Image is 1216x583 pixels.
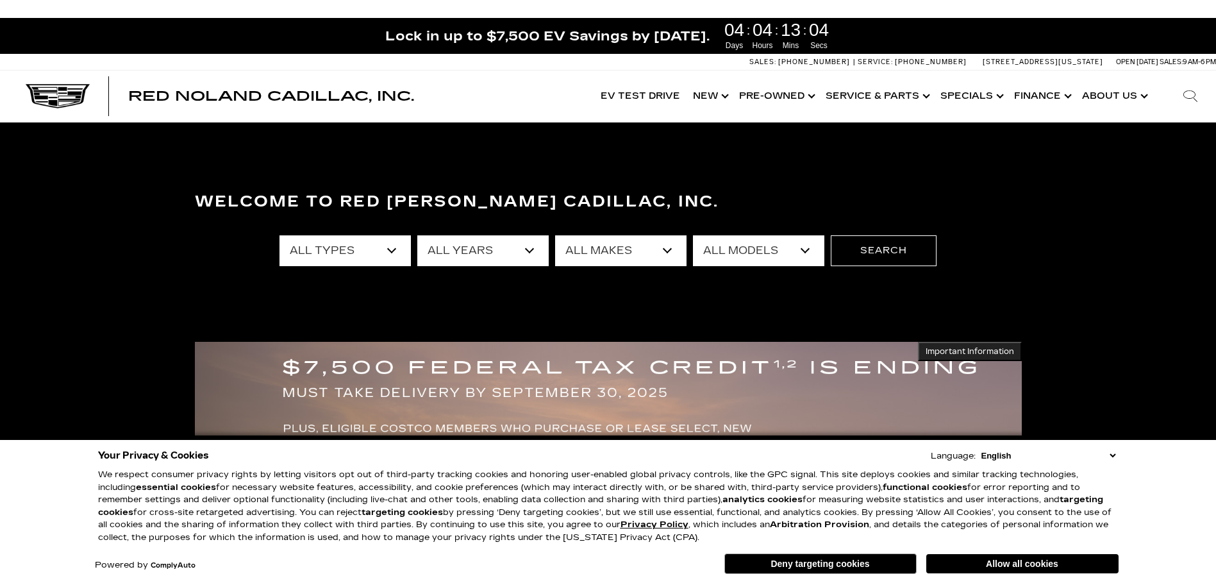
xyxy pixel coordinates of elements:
span: [PHONE_NUMBER] [895,58,967,66]
button: Search [831,235,937,266]
span: Hours [751,40,775,51]
span: Red Noland Cadillac, Inc. [128,89,414,104]
strong: Arbitration Provision [770,520,869,530]
button: Deny targeting cookies [724,553,917,574]
a: ComplyAuto [151,562,196,570]
span: 04 [722,21,747,39]
div: Powered by [95,561,196,570]
button: Allow all cookies [926,554,1119,573]
span: : [775,21,779,40]
span: [PHONE_NUMBER] [778,58,850,66]
a: Specials [934,71,1008,122]
select: Filter by type [279,235,411,266]
h3: Welcome to Red [PERSON_NAME] Cadillac, Inc. [195,189,1022,215]
a: [STREET_ADDRESS][US_STATE] [983,58,1103,66]
span: 9 AM-6 PM [1183,58,1216,66]
span: Service: [858,58,893,66]
span: 04 [807,21,831,39]
strong: analytics cookies [722,494,803,505]
select: Filter by model [693,235,824,266]
span: 13 [779,21,803,39]
div: Language: [931,452,976,460]
a: Finance [1008,71,1076,122]
span: : [803,21,807,40]
span: : [747,21,751,40]
span: Secs [807,40,831,51]
span: Important Information [926,346,1014,357]
a: Service: [PHONE_NUMBER] [853,58,970,65]
p: We respect consumer privacy rights by letting visitors opt out of third-party tracking cookies an... [98,469,1119,544]
a: About Us [1076,71,1152,122]
a: Privacy Policy [620,520,688,530]
a: New [687,71,733,122]
a: Red Noland Cadillac, Inc. [128,90,414,103]
img: Cadillac Dark Logo with Cadillac White Text [26,84,90,108]
span: Your Privacy & Cookies [98,446,209,464]
span: Sales: [1160,58,1183,66]
span: Days [722,40,747,51]
button: Important Information [918,342,1022,361]
span: Open [DATE] [1116,58,1158,66]
a: Pre-Owned [733,71,819,122]
a: EV Test Drive [594,71,687,122]
select: Filter by make [555,235,687,266]
select: Language Select [978,450,1119,462]
a: Close [1194,24,1210,40]
span: Sales: [749,58,776,66]
strong: essential cookies [136,482,216,493]
strong: targeting cookies [98,494,1103,518]
strong: functional cookies [883,482,967,493]
span: Mins [779,40,803,51]
select: Filter by year [417,235,549,266]
span: 04 [751,21,775,39]
a: Sales: [PHONE_NUMBER] [749,58,853,65]
a: Service & Parts [819,71,934,122]
strong: targeting cookies [362,507,443,518]
span: Lock in up to $7,500 EV Savings by [DATE]. [385,28,710,44]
